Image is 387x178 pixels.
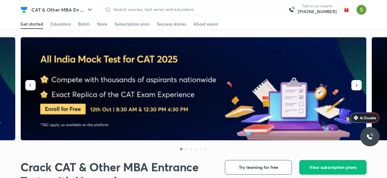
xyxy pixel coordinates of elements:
[51,21,71,27] div: Educators
[298,9,337,15] a: [PHONE_NUMBER]
[115,19,150,29] a: Subscription plan
[20,6,28,13] img: Company Logo
[157,19,186,29] a: Success stories
[193,19,218,29] a: About exam
[356,5,367,15] img: Samridhi Vij
[366,133,374,140] img: ttu
[239,164,278,170] span: Try learning for free
[20,21,43,27] div: Get started
[193,21,218,27] div: About exam
[20,19,43,29] a: Get started
[78,19,90,29] a: Batch
[309,164,357,170] span: View subscription plans
[97,19,107,29] a: Store
[97,21,107,27] div: Store
[115,21,150,27] div: Subscription plan
[225,160,292,175] button: Try learning for free
[350,112,380,123] a: Ai Doubts
[360,115,376,120] span: Ai Doubts
[28,4,97,16] button: CAT & Other MBA En ...
[286,4,298,16] img: call-us
[51,19,71,29] a: Educators
[298,4,337,9] p: Talk to our experts
[78,21,90,27] div: Batch
[299,160,367,175] button: View subscription plans
[111,7,275,12] input: Search courses, test series and educators
[342,5,351,15] img: avatar
[157,21,186,27] div: Success stories
[353,115,358,120] img: Icon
